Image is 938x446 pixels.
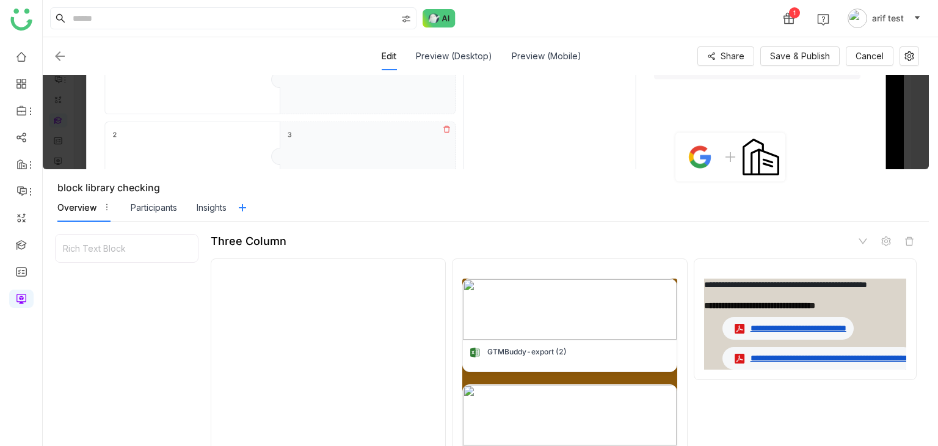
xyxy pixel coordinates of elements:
span: Share [721,49,744,63]
div: Participants [131,201,177,214]
div: Rich Text Block [56,235,198,262]
div: block library checking [57,181,929,194]
button: arif test [845,9,923,28]
div: Insights [197,201,227,214]
span: arif test [872,12,904,25]
div: Preview (Mobile) [512,42,581,70]
img: ask-buddy-normal.svg [423,9,456,27]
img: pdf.svg [733,323,746,335]
img: 68946e28d75f611ccd655737 [463,385,676,445]
span: Save & Publish [770,49,830,63]
button: Cancel [846,46,893,66]
button: Save & Publish [760,46,840,66]
img: search-type.svg [401,14,411,24]
img: help.svg [817,13,829,26]
div: Three Column [211,235,286,247]
img: pdf.svg [733,353,746,365]
div: 1 [789,7,800,18]
img: 6899bd782a667f17fc2a03cc [463,279,676,340]
div: Edit [382,42,396,70]
img: avatar [848,9,867,28]
div: GTMBuddy-export (2) [487,346,567,357]
div: Overview [57,201,96,214]
div: Preview (Desktop) [416,42,492,70]
img: xlsx.svg [469,346,481,359]
img: back.svg [53,49,67,64]
img: logo [10,9,32,31]
span: Cancel [856,49,884,63]
button: Share [697,46,754,66]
